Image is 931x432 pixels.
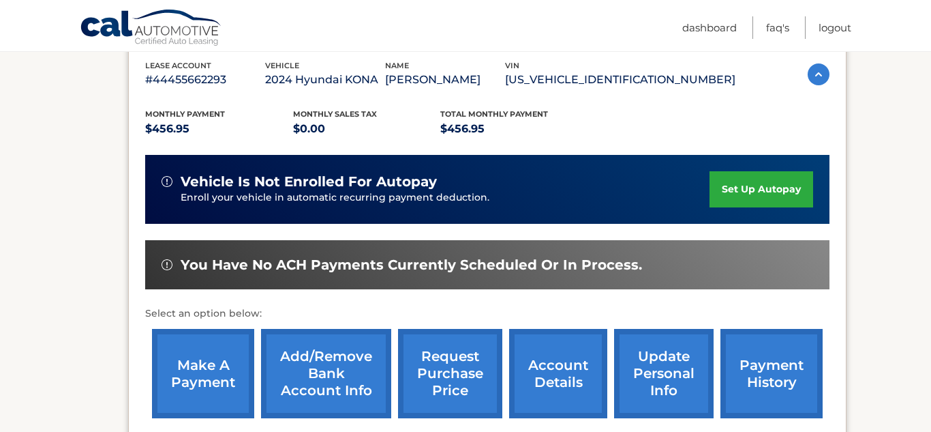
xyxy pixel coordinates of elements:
[152,329,254,418] a: make a payment
[398,329,502,418] a: request purchase price
[162,259,172,270] img: alert-white.svg
[505,61,519,70] span: vin
[265,61,299,70] span: vehicle
[808,63,829,85] img: accordion-active.svg
[293,109,377,119] span: Monthly sales Tax
[145,109,225,119] span: Monthly Payment
[385,70,505,89] p: [PERSON_NAME]
[505,70,735,89] p: [US_VEHICLE_IDENTIFICATION_NUMBER]
[181,173,437,190] span: vehicle is not enrolled for autopay
[162,176,172,187] img: alert-white.svg
[614,329,714,418] a: update personal info
[145,306,829,322] p: Select an option below:
[440,109,548,119] span: Total Monthly Payment
[709,171,813,207] a: set up autopay
[720,329,823,418] a: payment history
[440,119,588,139] p: $456.95
[682,16,737,39] a: Dashboard
[265,70,385,89] p: 2024 Hyundai KONA
[819,16,851,39] a: Logout
[293,119,441,139] p: $0.00
[145,61,211,70] span: lease account
[181,190,709,205] p: Enroll your vehicle in automatic recurring payment deduction.
[145,70,265,89] p: #44455662293
[145,119,293,139] p: $456.95
[181,257,642,274] span: You have no ACH payments currently scheduled or in process.
[385,61,409,70] span: name
[261,329,391,418] a: Add/Remove bank account info
[766,16,789,39] a: FAQ's
[509,329,607,418] a: account details
[80,9,223,48] a: Cal Automotive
